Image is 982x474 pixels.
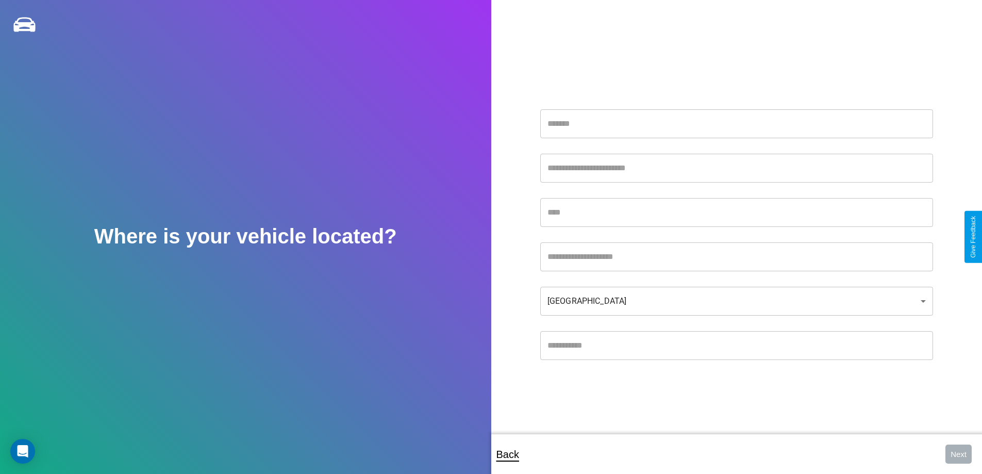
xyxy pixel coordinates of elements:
[10,439,35,464] div: Open Intercom Messenger
[540,287,933,316] div: [GEOGRAPHIC_DATA]
[496,445,519,464] p: Back
[945,445,972,464] button: Next
[94,225,397,248] h2: Where is your vehicle located?
[970,216,977,258] div: Give Feedback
